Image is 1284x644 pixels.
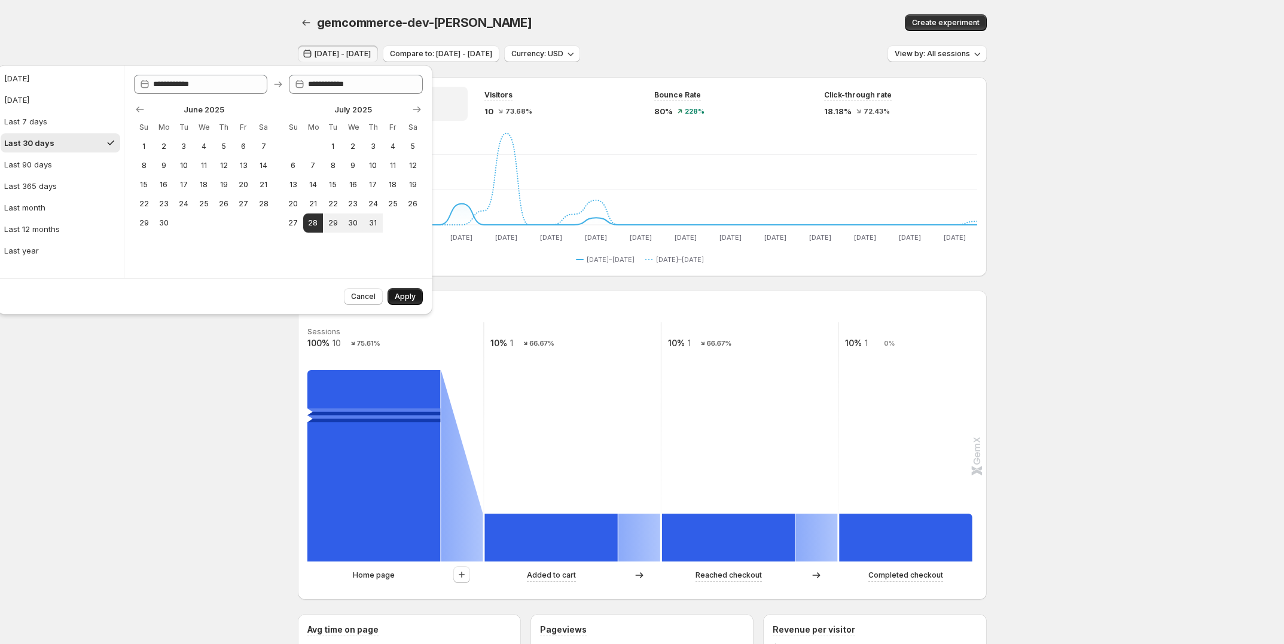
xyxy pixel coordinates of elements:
[363,194,383,213] button: Thursday July 24 2025
[303,175,323,194] button: Monday July 14 2025
[234,137,254,156] button: Friday June 6 2025
[403,118,423,137] th: Saturday
[258,123,269,132] span: Sa
[656,255,704,264] span: [DATE]–[DATE]
[239,180,249,190] span: 20
[944,233,966,242] text: [DATE]
[540,624,587,636] h3: Pageviews
[383,118,402,137] th: Friday
[529,340,554,348] text: 66.67%
[824,90,892,100] span: Click-through rate
[328,161,338,170] span: 8
[895,49,970,59] span: View by: All sessions
[388,288,423,305] button: Apply
[288,218,298,228] span: 27
[307,338,330,348] text: 100%
[1,112,120,131] button: Last 7 days
[576,252,639,267] button: [DATE]–[DATE]
[368,180,378,190] span: 17
[504,45,580,62] button: Currency: USD
[179,123,189,132] span: Tu
[194,194,214,213] button: Wednesday June 25 2025
[154,118,173,137] th: Monday
[368,161,378,170] span: 10
[174,156,194,175] button: Tuesday June 10 2025
[388,123,398,132] span: Fr
[348,142,358,151] span: 2
[234,175,254,194] button: Friday June 20 2025
[450,233,472,242] text: [DATE]
[179,180,189,190] span: 17
[495,233,517,242] text: [DATE]
[308,123,318,132] span: Mo
[343,156,363,175] button: Wednesday July 9 2025
[809,233,831,242] text: [DATE]
[179,161,189,170] span: 10
[139,161,149,170] span: 8
[383,45,499,62] button: Compare to: [DATE] - [DATE]
[254,118,273,137] th: Saturday
[383,175,402,194] button: Friday July 18 2025
[4,115,47,127] div: Last 7 days
[288,123,298,132] span: Su
[199,142,209,151] span: 4
[408,123,418,132] span: Sa
[845,338,862,348] text: 10%
[154,156,173,175] button: Monday June 9 2025
[654,90,701,100] span: Bounce Rate
[912,18,980,28] span: Create experiment
[363,156,383,175] button: Thursday July 10 2025
[505,108,532,115] span: 73.68%
[323,175,343,194] button: Tuesday July 15 2025
[288,199,298,209] span: 20
[344,288,383,305] button: Cancel
[303,156,323,175] button: Monday July 7 2025
[134,156,154,175] button: Sunday June 8 2025
[199,199,209,209] span: 25
[383,194,402,213] button: Friday July 25 2025
[1,176,120,196] button: Last 365 days
[484,105,493,117] span: 10
[630,233,652,242] text: [DATE]
[328,123,338,132] span: Tu
[667,338,684,348] text: 10%
[868,569,943,581] p: Completed checkout
[343,118,363,137] th: Wednesday
[328,199,338,209] span: 22
[348,218,358,228] span: 30
[199,123,209,132] span: We
[194,156,214,175] button: Wednesday June 11 2025
[283,175,303,194] button: Sunday July 13 2025
[403,137,423,156] button: Saturday July 5 2025
[139,142,149,151] span: 1
[134,137,154,156] button: Sunday June 1 2025
[332,338,340,348] text: 10
[179,142,189,151] span: 3
[899,233,921,242] text: [DATE]
[408,180,418,190] span: 19
[4,245,39,257] div: Last year
[283,194,303,213] button: Sunday July 20 2025
[408,101,425,118] button: Show next month, August 2025
[4,223,60,235] div: Last 12 months
[368,199,378,209] span: 24
[239,123,249,132] span: Fr
[154,213,173,233] button: Monday June 30 2025
[303,118,323,137] th: Monday
[884,340,895,348] text: 0%
[343,213,363,233] button: Wednesday July 30 2025
[887,45,987,62] button: View by: All sessions
[1,155,120,174] button: Last 90 days
[315,49,371,59] span: [DATE] - [DATE]
[403,175,423,194] button: Saturday July 19 2025
[307,624,379,636] h3: Avg time on page
[134,118,154,137] th: Sunday
[218,199,228,209] span: 26
[675,233,697,242] text: [DATE]
[199,180,209,190] span: 18
[218,142,228,151] span: 5
[865,338,868,348] text: 1
[307,327,340,336] text: Sessions
[388,180,398,190] span: 18
[174,137,194,156] button: Tuesday June 3 2025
